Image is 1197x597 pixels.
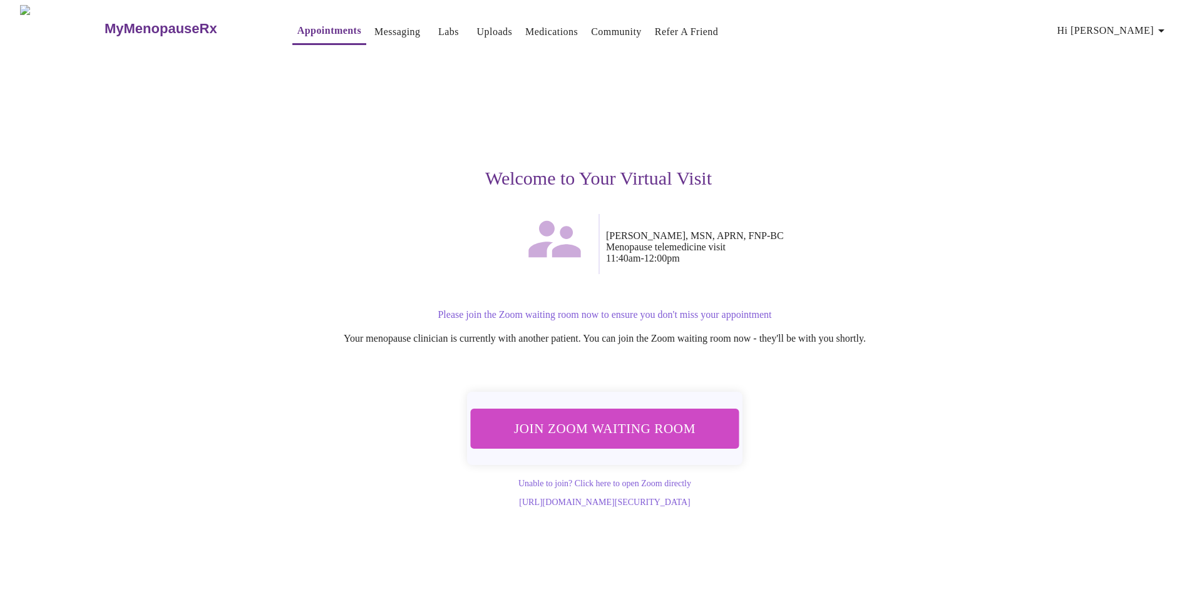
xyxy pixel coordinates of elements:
[105,21,217,37] h3: MyMenopauseRx
[477,23,513,41] a: Uploads
[650,19,724,44] button: Refer a Friend
[292,18,366,45] button: Appointments
[103,7,267,51] a: MyMenopauseRx
[20,5,103,52] img: MyMenopauseRx Logo
[297,22,361,39] a: Appointments
[374,23,420,41] a: Messaging
[225,309,984,320] p: Please join the Zoom waiting room now to ensure you don't miss your appointment
[525,23,578,41] a: Medications
[520,19,583,44] button: Medications
[1052,18,1174,43] button: Hi [PERSON_NAME]
[213,168,984,189] h3: Welcome to Your Virtual Visit
[225,333,984,344] p: Your menopause clinician is currently with another patient. You can join the Zoom waiting room no...
[586,19,647,44] button: Community
[438,23,459,41] a: Labs
[655,23,719,41] a: Refer a Friend
[518,479,691,488] a: Unable to join? Click here to open Zoom directly
[519,497,690,507] a: [URL][DOMAIN_NAME][SECURITY_DATA]
[472,19,518,44] button: Uploads
[1057,22,1169,39] span: Hi [PERSON_NAME]
[470,409,739,449] button: Join Zoom Waiting Room
[429,19,469,44] button: Labs
[369,19,425,44] button: Messaging
[591,23,642,41] a: Community
[486,417,722,440] span: Join Zoom Waiting Room
[606,230,984,264] p: [PERSON_NAME], MSN, APRN, FNP-BC Menopause telemedicine visit 11:40am - 12:00pm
